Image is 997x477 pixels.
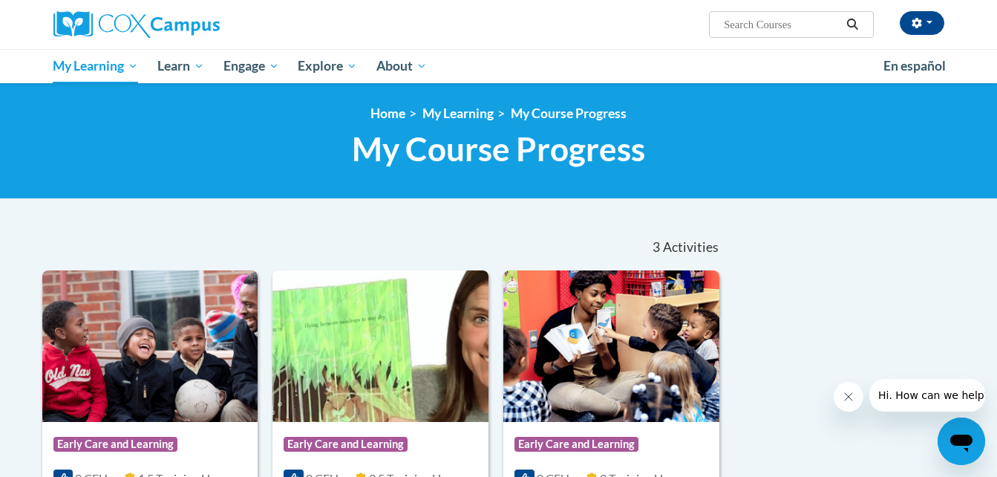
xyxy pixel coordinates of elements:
span: Engage [223,57,279,75]
span: 3 [653,239,660,256]
img: Course Logo [503,270,719,422]
iframe: Message from company [869,379,985,412]
img: Course Logo [272,270,488,422]
span: Learn [157,57,204,75]
span: My Learning [53,57,138,75]
iframe: Close message [834,382,863,412]
a: About [367,49,437,83]
span: Early Care and Learning [514,437,638,452]
a: My Learning [422,106,494,121]
span: My Course Progress [352,129,645,169]
span: En español [883,58,946,74]
img: Course Logo [42,270,258,422]
iframe: Button to launch messaging window [938,418,985,465]
a: Explore [288,49,367,83]
span: Early Care and Learning [284,437,408,452]
span: Early Care and Learning [53,437,177,452]
a: Home [370,106,405,121]
img: Cox Campus [53,11,220,38]
a: Engage [214,49,289,83]
a: My Learning [44,49,148,83]
a: Learn [148,49,214,83]
span: About [376,57,427,75]
input: Search Courses [722,16,841,33]
a: My Course Progress [511,106,627,121]
span: Hi. How can we help? [9,10,120,22]
div: Main menu [31,49,967,83]
a: Cox Campus [53,11,336,38]
span: Activities [663,239,719,256]
span: Explore [298,57,357,75]
button: Search [841,16,863,33]
a: En español [874,51,955,82]
button: Account Settings [900,11,944,35]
